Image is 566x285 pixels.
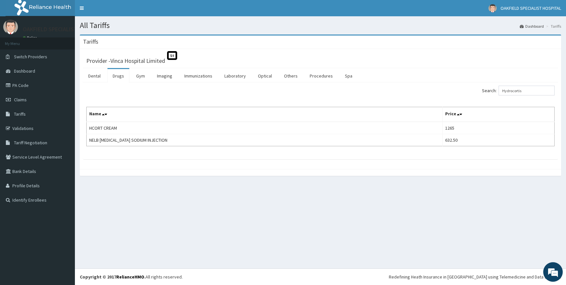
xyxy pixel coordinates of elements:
span: Dashboard [14,68,35,74]
td: HCORT CREAM [87,122,443,134]
a: Dental [83,69,106,83]
a: Procedures [304,69,338,83]
td: 632.50 [442,134,554,146]
a: Dashboard [520,23,544,29]
span: OAKFIELD SPECIALIST HOSPITAL [501,5,561,11]
label: Search: [482,86,555,95]
img: User Image [488,4,497,12]
a: Imaging [152,69,177,83]
span: Switch Providers [14,54,47,60]
h3: Tariffs [83,39,98,45]
h3: Provider - Vinca Hospital Limited [86,58,165,64]
strong: Copyright © 2017 . [80,274,146,280]
td: 1265 [442,122,554,134]
a: Spa [340,69,358,83]
th: Price [442,107,554,122]
th: Name [87,107,443,122]
img: User Image [3,20,18,34]
a: Optical [253,69,277,83]
span: Tariffs [14,111,26,117]
span: St [167,51,177,60]
td: NELB [MEDICAL_DATA] SODIUM INJECTION [87,134,443,146]
a: Immunizations [179,69,218,83]
a: Others [279,69,303,83]
li: Tariffs [545,23,561,29]
a: Drugs [107,69,129,83]
h1: All Tariffs [80,21,561,30]
a: RelianceHMO [116,274,144,280]
a: Online [23,36,38,40]
footer: All rights reserved. [75,268,566,285]
span: Claims [14,97,27,103]
a: Gym [131,69,150,83]
div: Redefining Heath Insurance in [GEOGRAPHIC_DATA] using Telemedicine and Data Science! [389,274,561,280]
span: Tariff Negotiation [14,140,47,146]
a: Laboratory [219,69,251,83]
input: Search: [499,86,555,95]
p: OAKFIELD SPECIALIST HOSPITAL [23,26,104,32]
